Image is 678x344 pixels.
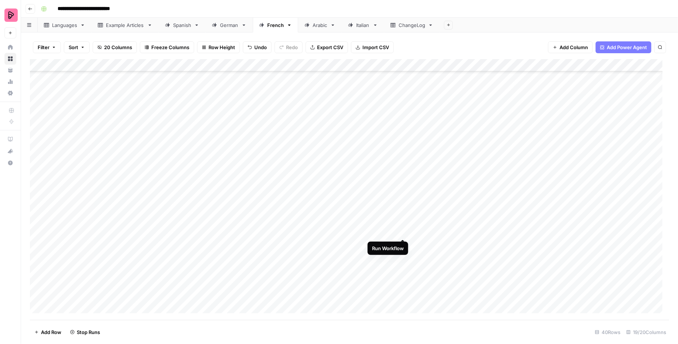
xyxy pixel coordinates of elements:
button: Stop Runs [66,326,104,338]
span: Export CSV [317,44,343,51]
a: Usage [4,76,16,88]
div: Spanish [173,21,191,29]
img: Preply Logo [4,8,18,22]
span: Freeze Columns [151,44,189,51]
a: AirOps Academy [4,133,16,145]
button: Import CSV [351,41,394,53]
span: Redo [286,44,298,51]
a: Italian [342,18,384,33]
button: Add Row [30,326,66,338]
button: Workspace: Preply [4,6,16,24]
a: Settings [4,87,16,99]
button: Add Power Agent [596,41,651,53]
div: Example Articles [106,21,144,29]
span: Row Height [209,44,235,51]
span: Add Column [560,44,588,51]
a: Example Articles [92,18,159,33]
div: 19/20 Columns [623,326,669,338]
button: Freeze Columns [140,41,194,53]
a: Languages [38,18,92,33]
span: Filter [38,44,49,51]
button: Filter [33,41,61,53]
div: Run Workflow [372,245,404,252]
a: Spanish [159,18,206,33]
span: Add Power Agent [607,44,647,51]
a: Your Data [4,64,16,76]
a: Home [4,41,16,53]
button: Undo [243,41,272,53]
a: Arabic [298,18,342,33]
span: Undo [254,44,267,51]
span: Add Row [41,328,61,336]
a: German [206,18,253,33]
span: Sort [69,44,78,51]
button: 20 Columns [93,41,137,53]
div: Arabic [313,21,327,29]
span: Stop Runs [77,328,100,336]
div: French [267,21,284,29]
button: Sort [64,41,90,53]
div: 40 Rows [592,326,623,338]
a: ChangeLog [384,18,440,33]
div: Languages [52,21,77,29]
div: What's new? [5,146,16,157]
button: What's new? [4,145,16,157]
button: Add Column [548,41,593,53]
span: Import CSV [362,44,389,51]
button: Export CSV [306,41,348,53]
div: Italian [356,21,370,29]
button: Help + Support [4,157,16,169]
div: German [220,21,238,29]
button: Redo [275,41,303,53]
a: Browse [4,53,16,65]
span: 20 Columns [104,44,132,51]
div: ChangeLog [399,21,425,29]
a: French [253,18,298,33]
button: Row Height [197,41,240,53]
